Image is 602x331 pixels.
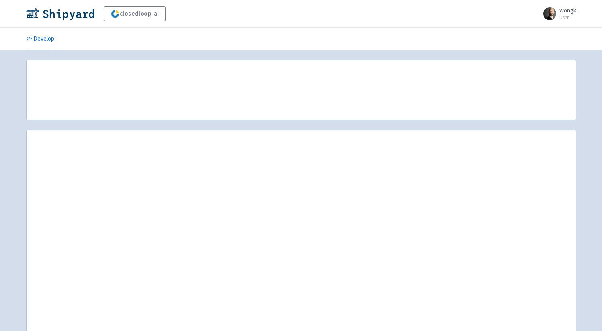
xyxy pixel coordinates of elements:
span: wongk [559,6,576,14]
a: Develop [26,28,54,50]
a: closedloop-ai [104,6,166,21]
small: User [559,15,576,20]
img: Shipyard logo [26,7,94,20]
a: wongk User [538,7,576,20]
